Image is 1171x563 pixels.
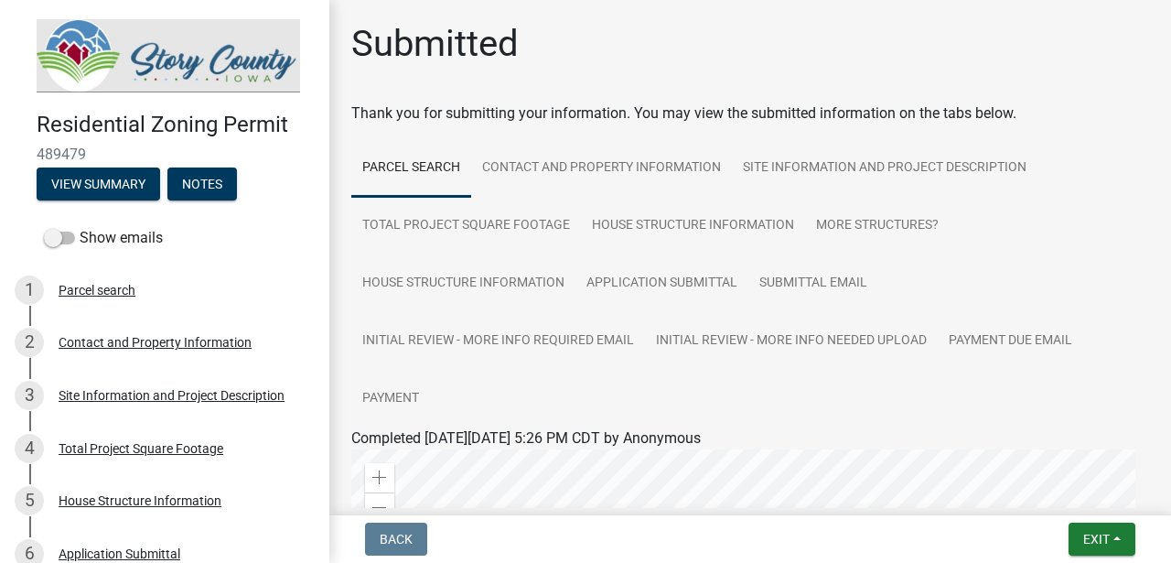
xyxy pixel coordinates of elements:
[351,312,645,371] a: Initial Review - More Info Required Email
[351,429,701,447] span: Completed [DATE][DATE] 5:26 PM CDT by Anonymous
[37,178,160,192] wm-modal-confirm: Summary
[351,139,471,198] a: Parcel search
[380,532,413,547] span: Back
[15,381,44,410] div: 3
[351,103,1149,125] div: Thank you for submitting your information. You may view the submitted information on the tabs below.
[37,146,293,163] span: 489479
[167,178,237,192] wm-modal-confirm: Notes
[351,370,430,428] a: Payment
[1069,523,1135,556] button: Exit
[365,463,394,493] div: Zoom in
[1083,532,1110,547] span: Exit
[575,254,748,313] a: Application Submittal
[59,284,135,297] div: Parcel search
[59,336,252,349] div: Contact and Property Information
[15,486,44,515] div: 5
[15,434,44,463] div: 4
[365,523,427,556] button: Back
[748,254,878,313] a: Submittal Email
[938,312,1083,371] a: Payment Due Email
[351,22,519,66] h1: Submitted
[59,442,223,455] div: Total Project Square Footage
[581,197,805,255] a: House Structure Information
[37,168,160,200] button: View Summary
[471,139,732,198] a: Contact and Property Information
[59,547,180,560] div: Application Submittal
[805,197,950,255] a: More Structures?
[59,494,221,507] div: House Structure Information
[59,389,285,402] div: Site Information and Project Description
[732,139,1037,198] a: Site Information and Project Description
[645,312,938,371] a: Initial Review - More Info Needed Upload
[351,197,581,255] a: Total Project Square Footage
[44,227,163,249] label: Show emails
[37,19,300,92] img: Story County, Iowa
[37,112,315,138] h4: Residential Zoning Permit
[167,168,237,200] button: Notes
[351,254,575,313] a: House Structure Information
[15,328,44,357] div: 2
[15,276,44,305] div: 1
[365,493,394,522] div: Zoom out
